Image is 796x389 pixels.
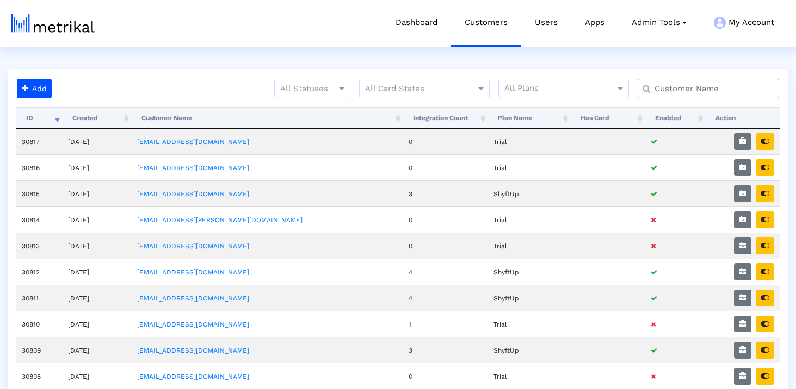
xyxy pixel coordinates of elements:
td: 0 [403,129,488,154]
td: 0 [403,363,488,389]
td: [DATE] [63,154,132,180]
td: 30811 [16,285,63,311]
a: [EMAIL_ADDRESS][DOMAIN_NAME] [137,164,249,172]
input: Customer Name [647,83,775,95]
td: 30810 [16,311,63,337]
th: Enabled: activate to sort column ascending [645,107,706,129]
td: 0 [403,206,488,233]
th: ID: activate to sort column ascending [16,107,63,129]
a: [EMAIL_ADDRESS][DOMAIN_NAME] [137,373,249,380]
td: 4 [403,259,488,285]
input: All Card States [365,82,464,96]
a: [EMAIL_ADDRESS][DOMAIN_NAME] [137,347,249,354]
td: Trial [488,154,571,180]
td: 30808 [16,363,63,389]
td: 4 [403,285,488,311]
td: [DATE] [63,363,132,389]
a: [EMAIL_ADDRESS][DOMAIN_NAME] [137,138,249,146]
a: [EMAIL_ADDRESS][DOMAIN_NAME] [137,294,249,302]
a: [EMAIL_ADDRESS][DOMAIN_NAME] [137,321,249,328]
a: [EMAIL_ADDRESS][DOMAIN_NAME] [137,242,249,250]
td: Trial [488,363,571,389]
td: [DATE] [63,311,132,337]
input: All Plans [504,82,617,96]
td: Trial [488,233,571,259]
td: 0 [403,154,488,180]
td: 30812 [16,259,63,285]
td: [DATE] [63,206,132,233]
th: Has Card: activate to sort column ascending [571,107,645,129]
td: [DATE] [63,129,132,154]
button: Add [17,79,52,98]
th: Customer Name: activate to sort column ascending [132,107,403,129]
td: [DATE] [63,233,132,259]
a: [EMAIL_ADDRESS][DOMAIN_NAME] [137,268,249,276]
th: Created: activate to sort column ascending [63,107,132,129]
td: Trial [488,311,571,337]
td: 3 [403,337,488,363]
th: Integration Count: activate to sort column ascending [403,107,488,129]
td: 30817 [16,129,63,154]
th: Action [706,107,780,129]
img: metrical-logo-light.png [11,14,95,33]
td: [DATE] [63,337,132,363]
td: [DATE] [63,259,132,285]
td: Trial [488,206,571,233]
td: 30814 [16,206,63,233]
td: 1 [403,311,488,337]
a: [EMAIL_ADDRESS][PERSON_NAME][DOMAIN_NAME] [137,216,303,224]
td: 30813 [16,233,63,259]
td: [DATE] [63,285,132,311]
a: [EMAIL_ADDRESS][DOMAIN_NAME] [137,190,249,198]
td: 3 [403,180,488,206]
td: 30815 [16,180,63,206]
td: ShyftUp [488,259,571,285]
td: 0 [403,233,488,259]
th: Plan Name: activate to sort column ascending [488,107,571,129]
td: Trial [488,129,571,154]
img: my-account-menu-icon.png [714,17,726,29]
td: ShyftUp [488,285,571,311]
td: 30809 [16,337,63,363]
td: ShyftUp [488,180,571,206]
td: ShyftUp [488,337,571,363]
td: 30816 [16,154,63,180]
td: [DATE] [63,180,132,206]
